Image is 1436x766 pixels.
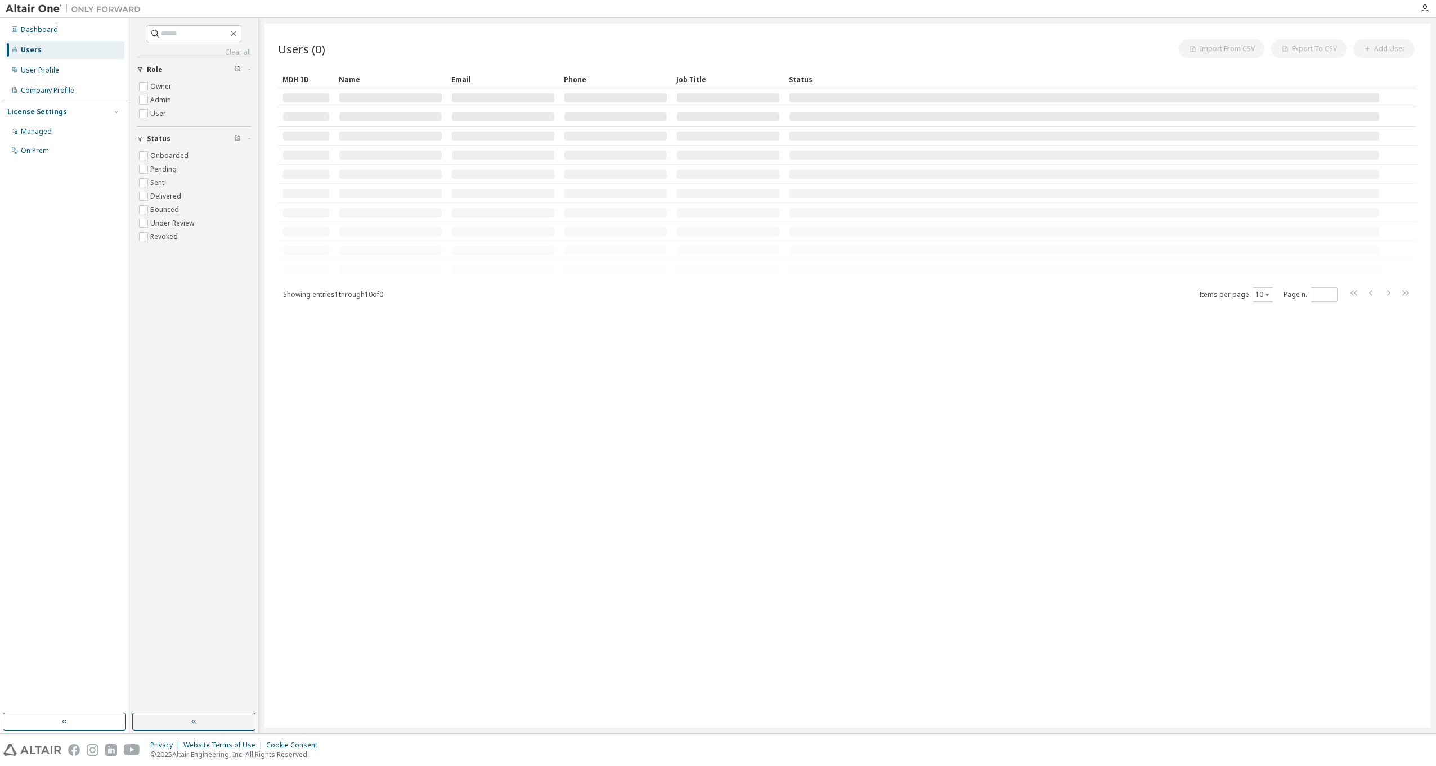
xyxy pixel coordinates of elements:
img: facebook.svg [68,744,80,756]
span: Role [147,65,163,74]
div: Phone [564,70,667,88]
img: linkedin.svg [105,744,117,756]
div: Website Terms of Use [183,741,266,750]
span: Clear filter [234,65,241,74]
span: Showing entries 1 through 10 of 0 [283,290,383,299]
img: altair_logo.svg [3,744,61,756]
label: Admin [150,93,173,107]
p: © 2025 Altair Engineering, Inc. All Rights Reserved. [150,750,324,759]
label: User [150,107,168,120]
button: Export To CSV [1271,39,1347,58]
div: Users [21,46,42,55]
label: Revoked [150,230,180,244]
div: License Settings [7,107,67,116]
button: Import From CSV [1179,39,1264,58]
div: Email [451,70,555,88]
span: Users (0) [278,41,325,57]
span: Status [147,134,170,143]
label: Onboarded [150,149,191,163]
div: Managed [21,127,52,136]
label: Owner [150,80,174,93]
div: Privacy [150,741,183,750]
div: Job Title [676,70,780,88]
div: Company Profile [21,86,74,95]
span: Clear filter [234,134,241,143]
div: Cookie Consent [266,741,324,750]
div: On Prem [21,146,49,155]
img: youtube.svg [124,744,140,756]
label: Delivered [150,190,183,203]
button: Add User [1353,39,1415,58]
div: Name [339,70,442,88]
span: Items per page [1199,287,1273,302]
label: Pending [150,163,179,176]
label: Bounced [150,203,181,217]
img: Altair One [6,3,146,15]
div: MDH ID [282,70,330,88]
label: Under Review [150,217,196,230]
button: 10 [1255,290,1271,299]
span: Page n. [1284,287,1338,302]
div: Status [789,70,1380,88]
div: Dashboard [21,25,58,34]
a: Clear all [137,48,251,57]
label: Sent [150,176,167,190]
div: User Profile [21,66,59,75]
button: Status [137,127,251,151]
button: Role [137,57,251,82]
img: instagram.svg [87,744,98,756]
